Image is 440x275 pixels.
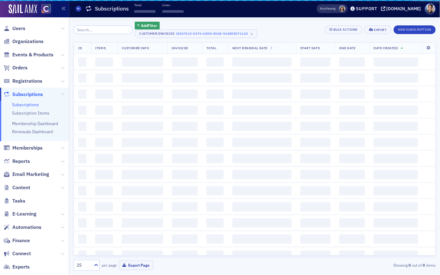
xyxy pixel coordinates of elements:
[206,218,224,228] span: ‌
[339,57,365,67] span: ‌
[364,25,391,34] button: Export
[74,25,133,34] input: Search…
[206,186,224,195] span: ‌
[122,106,163,115] span: ‌
[95,138,113,147] span: ‌
[95,251,113,260] span: ‌
[232,57,292,67] span: ‌
[300,186,331,195] span: ‌
[206,138,224,147] span: ‌
[206,122,224,131] span: ‌
[172,202,198,212] span: ‌
[300,154,331,163] span: ‌
[3,145,43,151] a: Memberships
[3,264,30,270] a: Exports
[232,138,292,147] span: ‌
[300,122,331,131] span: ‌
[78,106,87,115] span: ‌
[300,202,331,212] span: ‌
[206,57,224,67] span: ‌
[232,251,292,260] span: ‌
[12,91,43,98] span: Subscriptions
[122,138,163,147] span: ‌
[77,262,90,268] div: 25
[12,224,41,231] span: Automations
[122,202,163,212] span: ‌
[232,122,292,131] span: ‌
[135,22,160,29] button: AddFilter
[300,46,320,50] span: Start Date
[122,186,163,195] span: ‌
[95,57,113,67] span: ‌
[374,57,418,67] span: ‌
[339,186,365,195] span: ‌
[339,122,365,131] span: ‌
[12,121,58,126] a: Membership Dashboard
[172,106,198,115] span: ‌
[95,73,113,83] span: ‌
[95,46,106,50] span: Items
[325,25,362,34] button: Bulk Actions
[12,211,36,217] span: E-Learning
[206,89,224,99] span: ‌
[206,46,217,50] span: Total
[12,145,43,151] span: Memberships
[12,184,30,191] span: Content
[394,25,436,34] button: New Subscription
[206,251,224,260] span: ‌
[172,154,198,163] span: ‌
[122,122,163,131] span: ‌
[374,46,398,50] span: Date Created
[12,102,39,107] a: Subscriptions
[172,46,188,50] span: Invoicee
[95,186,113,195] span: ‌
[339,170,365,179] span: ‌
[374,202,418,212] span: ‌
[300,73,331,83] span: ‌
[300,106,331,115] span: ‌
[374,234,418,244] span: ‌
[122,218,163,228] span: ‌
[320,7,336,11] span: Viewing
[95,106,113,115] span: ‌
[78,89,87,99] span: ‌
[300,57,331,67] span: ‌
[78,234,87,244] span: ‌
[232,218,292,228] span: ‌
[122,57,163,67] span: ‌
[162,3,184,7] p: Lines
[172,186,198,195] span: ‌
[374,138,418,147] span: ‌
[139,32,175,36] div: Customer/Invoicee
[232,234,292,244] span: ‌
[176,30,248,37] div: 1ee47613-d2f6-6dd8-85ab-564beeef161d
[12,264,30,270] span: Exports
[232,73,292,83] span: ‌
[12,64,27,71] span: Orders
[122,46,149,50] span: Customer Info
[339,73,365,83] span: ‌
[374,186,418,195] span: ‌
[3,184,30,191] a: Content
[122,154,163,163] span: ‌
[206,234,224,244] span: ‌
[3,51,53,58] a: Events & Products
[78,170,87,179] span: ‌
[78,73,87,83] span: ‌
[387,6,421,11] div: [DOMAIN_NAME]
[41,4,51,14] img: SailAMX
[12,198,25,204] span: Tasks
[95,5,129,12] h1: Subscriptions
[122,170,163,179] span: ‌
[3,198,25,204] a: Tasks
[95,122,113,131] span: ‌
[172,251,198,260] span: ‌
[12,129,53,134] a: Renewals Dashboard
[339,46,355,50] span: End Date
[78,251,87,260] span: ‌
[172,89,198,99] span: ‌
[339,106,365,115] span: ‌
[356,6,377,11] div: Support
[95,202,113,212] span: ‌
[425,3,436,14] span: Profile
